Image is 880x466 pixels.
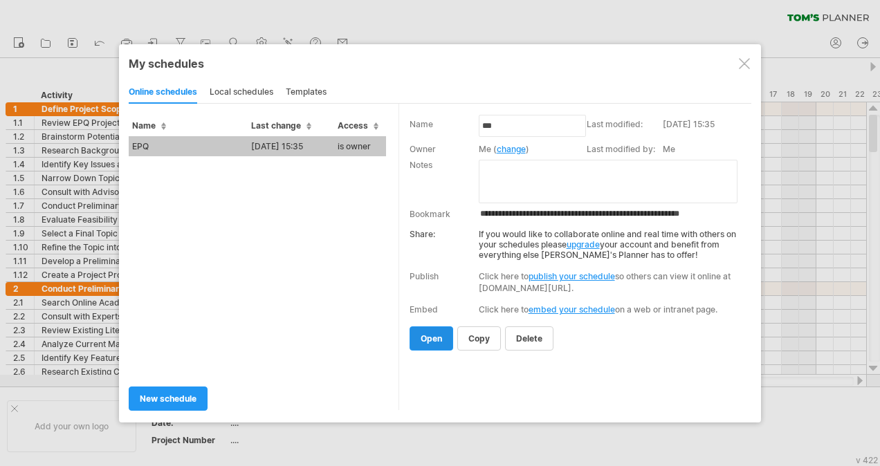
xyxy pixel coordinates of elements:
a: delete [505,326,553,351]
span: Access [338,120,378,131]
span: delete [516,333,542,344]
span: copy [468,333,490,344]
td: Last modified: [587,118,663,142]
td: Notes [410,158,479,205]
td: Me [663,142,748,158]
a: new schedule [129,386,208,411]
td: Bookmark [410,205,479,222]
a: change [497,144,526,154]
strong: Share: [410,229,435,239]
div: Click here to on a web or intranet page. [479,304,742,315]
td: [DATE] 15:35 [663,118,748,142]
div: Click here to so others can view it online at [DOMAIN_NAME][URL]. [479,270,742,294]
div: If you would like to collaborate online and real time with others on your schedules please your a... [410,222,742,260]
span: Name [132,120,166,131]
span: new schedule [140,393,196,404]
td: Owner [410,142,479,158]
a: copy [457,326,501,351]
div: templates [286,82,327,104]
a: publish your schedule [529,271,615,281]
td: EPQ [129,136,248,156]
a: embed your schedule [529,304,615,315]
td: Last modified by: [587,142,663,158]
a: open [410,326,453,351]
div: Me ( ) [479,144,580,154]
td: Name [410,118,479,142]
td: is owner [334,136,386,156]
a: upgrade [567,239,600,250]
div: Publish [410,271,439,281]
td: [DATE] 15:35 [248,136,334,156]
span: open [421,333,442,344]
div: Embed [410,304,438,315]
div: local schedules [210,82,273,104]
span: Last change [251,120,311,131]
div: My schedules [129,57,751,71]
div: online schedules [129,82,197,104]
